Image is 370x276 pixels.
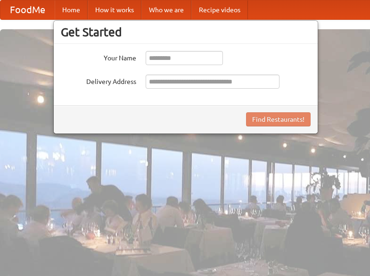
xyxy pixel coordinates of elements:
[0,0,55,19] a: FoodMe
[61,75,136,86] label: Delivery Address
[55,0,88,19] a: Home
[141,0,191,19] a: Who we are
[61,51,136,63] label: Your Name
[246,112,311,126] button: Find Restaurants!
[191,0,248,19] a: Recipe videos
[88,0,141,19] a: How it works
[61,25,311,39] h3: Get Started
